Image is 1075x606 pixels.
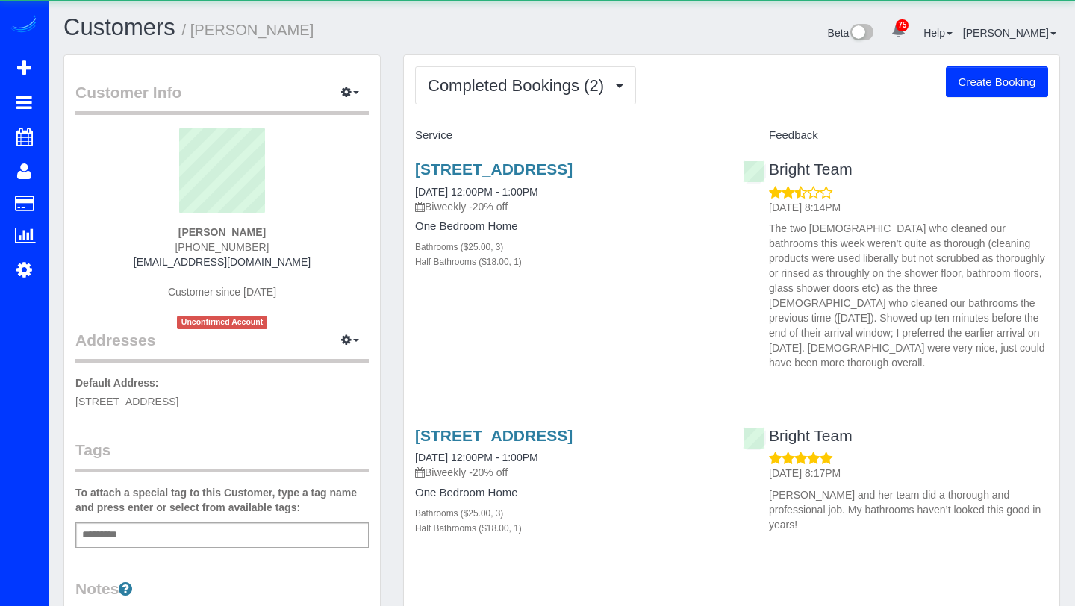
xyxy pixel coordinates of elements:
[415,465,720,480] p: Biweekly -20% off
[415,199,720,214] p: Biweekly -20% off
[743,160,853,178] a: Bright Team
[769,221,1048,370] p: The two [DEMOGRAPHIC_DATA] who cleaned our bathrooms this week weren’t quite as thorough (cleanin...
[415,186,538,198] a: [DATE] 12:00PM - 1:00PM
[415,66,636,104] button: Completed Bookings (2)
[415,129,720,142] h4: Service
[415,242,503,252] small: Bathrooms ($25.00, 3)
[415,427,573,444] a: [STREET_ADDRESS]
[177,316,268,328] span: Unconfirmed Account
[168,286,276,298] span: Customer since [DATE]
[743,129,1048,142] h4: Feedback
[849,24,873,43] img: New interface
[428,76,611,95] span: Completed Bookings (2)
[182,22,314,38] small: / [PERSON_NAME]
[415,523,522,534] small: Half Bathrooms ($18.00, 1)
[828,27,874,39] a: Beta
[134,256,311,268] a: [EMAIL_ADDRESS][DOMAIN_NAME]
[923,27,953,39] a: Help
[415,160,573,178] a: [STREET_ADDRESS]
[415,452,538,463] a: [DATE] 12:00PM - 1:00PM
[75,81,369,115] legend: Customer Info
[963,27,1056,39] a: [PERSON_NAME]
[769,200,1048,215] p: [DATE] 8:14PM
[415,257,522,267] small: Half Bathrooms ($18.00, 1)
[75,485,369,515] label: To attach a special tag to this Customer, type a tag name and press enter or select from availabl...
[743,427,853,444] a: Bright Team
[9,15,39,36] img: Automaid Logo
[946,66,1048,98] button: Create Booking
[769,487,1048,532] p: [PERSON_NAME] and her team did a thorough and professional job. My bathrooms haven’t looked this ...
[63,14,175,40] a: Customers
[75,439,369,472] legend: Tags
[178,226,266,238] strong: [PERSON_NAME]
[415,508,503,519] small: Bathrooms ($25.00, 3)
[75,396,178,407] span: [STREET_ADDRESS]
[175,241,269,253] span: [PHONE_NUMBER]
[769,466,1048,481] p: [DATE] 8:17PM
[896,19,909,31] span: 75
[75,375,159,390] label: Default Address:
[415,487,720,499] h4: One Bedroom Home
[415,220,720,233] h4: One Bedroom Home
[884,15,913,48] a: 75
